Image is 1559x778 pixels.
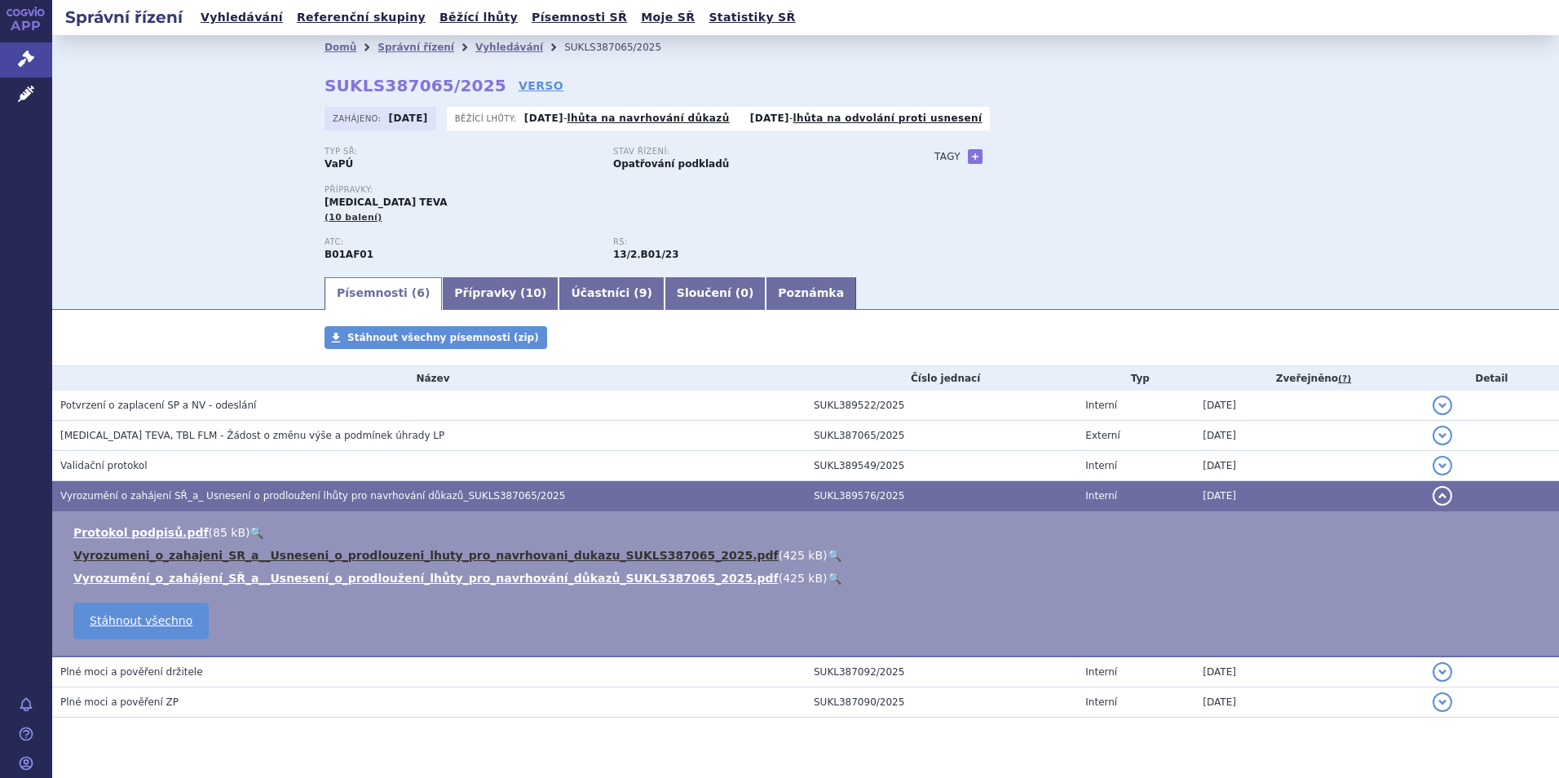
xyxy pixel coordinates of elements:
[73,603,209,639] a: Stáhnout všechno
[292,7,431,29] a: Referenční skupiny
[60,400,256,411] span: Potvrzení o zaplacení SP a NV - odeslání
[806,366,1077,391] th: Číslo jednací
[1085,666,1117,678] span: Interní
[1195,391,1424,421] td: [DATE]
[475,42,543,53] a: Vyhledávání
[325,147,597,157] p: Typ SŘ:
[1195,366,1424,391] th: Zveřejněno
[806,391,1077,421] td: SUKL389522/2025
[417,286,425,299] span: 6
[325,158,353,170] strong: VaPÚ
[455,112,520,125] span: Běžící lhůty:
[1077,366,1195,391] th: Typ
[750,113,789,124] strong: [DATE]
[442,277,559,310] a: Přípravky (10)
[1085,400,1117,411] span: Interní
[60,666,203,678] span: Plné moci a pověření držitele
[325,212,382,223] span: (10 balení)
[1195,481,1424,511] td: [DATE]
[60,696,179,708] span: Plné moci a pověření ZP
[806,421,1077,451] td: SUKL387065/2025
[325,326,547,349] a: Stáhnout všechny písemnosti (zip)
[1085,696,1117,708] span: Interní
[1085,490,1117,502] span: Interní
[636,7,700,29] a: Moje SŘ
[665,277,766,310] a: Sloučení (0)
[613,237,885,247] p: RS:
[52,366,806,391] th: Název
[806,687,1077,718] td: SUKL387090/2025
[196,7,288,29] a: Vyhledávání
[641,249,679,260] strong: gatrany a xabany vyšší síly
[766,277,856,310] a: Poznámka
[435,7,523,29] a: Běžící lhůty
[347,332,539,343] span: Stáhnout všechny písemnosti (zip)
[783,549,823,562] span: 425 kB
[934,147,961,166] h3: Tagy
[250,526,263,539] a: 🔍
[526,286,541,299] span: 10
[73,524,1543,541] li: ( )
[740,286,749,299] span: 0
[613,147,885,157] p: Stav řízení:
[73,572,779,585] a: Vyrozumění_o_zahájení_SŘ_a__Usnesení_o_prodloužení_lhůty_pro_navrhování_důkazů_SUKLS387065_2025.pdf
[325,197,447,208] span: [MEDICAL_DATA] TEVA
[378,42,454,53] a: Správní řízení
[806,656,1077,687] td: SUKL387092/2025
[1195,421,1424,451] td: [DATE]
[1085,460,1117,471] span: Interní
[325,277,442,310] a: Písemnosti (6)
[1195,451,1424,481] td: [DATE]
[60,490,565,502] span: Vyrozumění o zahájení SŘ_a_ Usnesení o prodloužení lhůty pro navrhování důkazů_SUKLS387065/2025
[52,6,196,29] h2: Správní řízení
[325,237,597,247] p: ATC:
[568,113,730,124] a: lhůta na navrhování důkazů
[1338,374,1351,385] abbr: (?)
[704,7,800,29] a: Statistiky SŘ
[828,572,841,585] a: 🔍
[564,35,682,60] li: SUKLS387065/2025
[325,42,356,53] a: Domů
[73,526,209,539] a: Protokol podpisů.pdf
[613,158,729,170] strong: Opatřování podkladů
[1433,486,1452,506] button: detail
[1085,430,1120,441] span: Externí
[333,112,384,125] span: Zahájeno:
[1433,456,1452,475] button: detail
[73,547,1543,564] li: ( )
[806,481,1077,511] td: SUKL389576/2025
[60,460,148,471] span: Validační protokol
[1195,687,1424,718] td: [DATE]
[527,7,632,29] a: Písemnosti SŘ
[389,113,428,124] strong: [DATE]
[793,113,983,124] a: lhůta na odvolání proti usnesení
[613,249,637,260] strong: léčiva k terapii nebo k profylaxi tromboembolických onemocnění, přímé inhibitory faktoru Xa a tro...
[613,237,902,262] div: ,
[1433,692,1452,712] button: detail
[783,572,823,585] span: 425 kB
[1195,656,1424,687] td: [DATE]
[1433,426,1452,445] button: detail
[828,549,841,562] a: 🔍
[519,77,563,94] a: VERSO
[524,112,730,125] p: -
[73,570,1543,586] li: ( )
[559,277,664,310] a: Účastníci (9)
[325,76,506,95] strong: SUKLS387065/2025
[1433,662,1452,682] button: detail
[73,549,779,562] a: Vyrozumeni_o_zahajeni_SR_a__Usneseni_o_prodlouzeni_lhuty_pro_navrhovani_dukazu_SUKLS387065_2025.pdf
[524,113,563,124] strong: [DATE]
[1424,366,1559,391] th: Detail
[750,112,983,125] p: -
[213,526,245,539] span: 85 kB
[968,149,983,164] a: +
[639,286,647,299] span: 9
[325,185,902,195] p: Přípravky:
[1433,396,1452,415] button: detail
[806,451,1077,481] td: SUKL389549/2025
[325,249,373,260] strong: RIVAROXABAN
[60,430,444,441] span: RIVAROXABAN TEVA, TBL FLM - Žádost o změnu výše a podmínek úhrady LP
